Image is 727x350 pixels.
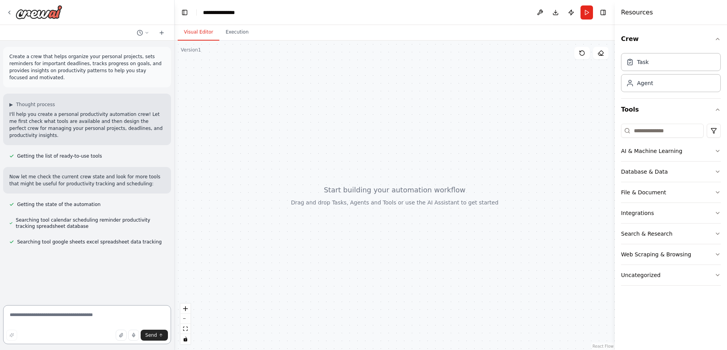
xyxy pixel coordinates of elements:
span: Searching tool google sheets excel spreadsheet data tracking [17,239,162,245]
span: Send [145,332,157,338]
a: React Flow attribution [593,344,614,348]
span: Thought process [16,101,55,108]
div: React Flow controls [180,304,191,344]
div: Integrations [621,209,654,217]
button: File & Document [621,182,721,203]
img: Logo [16,5,62,19]
button: zoom in [180,304,191,314]
p: Now let me check the current crew state and look for more tools that might be useful for producti... [9,173,165,187]
p: Create a crew that helps organize your personal projects, sets reminders for important deadlines,... [9,53,165,81]
div: Web Scraping & Browsing [621,251,691,258]
button: Tools [621,99,721,121]
button: zoom out [180,314,191,324]
div: File & Document [621,188,666,196]
button: Web Scraping & Browsing [621,244,721,265]
div: Version 1 [181,47,201,53]
button: Database & Data [621,162,721,182]
p: I'll help you create a personal productivity automation crew! Let me first check what tools are a... [9,111,165,139]
button: Crew [621,28,721,50]
span: Getting the state of the automation [17,201,101,208]
button: Improve this prompt [6,330,17,341]
div: Task [637,58,649,66]
span: Searching tool calendar scheduling reminder productivity tracking spreadsheet database [16,217,165,229]
button: toggle interactivity [180,334,191,344]
button: Uncategorized [621,265,721,285]
div: Tools [621,121,721,292]
div: Search & Research [621,230,672,238]
div: Database & Data [621,168,668,176]
button: Hide right sidebar [598,7,609,18]
nav: breadcrumb [203,9,243,16]
button: ▶Thought process [9,101,55,108]
button: Click to speak your automation idea [128,330,139,341]
div: AI & Machine Learning [621,147,682,155]
h4: Resources [621,8,653,17]
div: Uncategorized [621,271,660,279]
div: Agent [637,79,653,87]
button: Send [141,330,168,341]
button: Integrations [621,203,721,223]
button: AI & Machine Learning [621,141,721,161]
button: Execution [219,24,255,41]
span: ▶ [9,101,13,108]
div: Crew [621,50,721,98]
span: Getting the list of ready-to-use tools [17,153,102,159]
button: Upload files [116,330,127,341]
button: Switch to previous chat [134,28,152,37]
button: Visual Editor [178,24,219,41]
button: Hide left sidebar [179,7,190,18]
button: Start a new chat [155,28,168,37]
button: Search & Research [621,224,721,244]
button: fit view [180,324,191,334]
